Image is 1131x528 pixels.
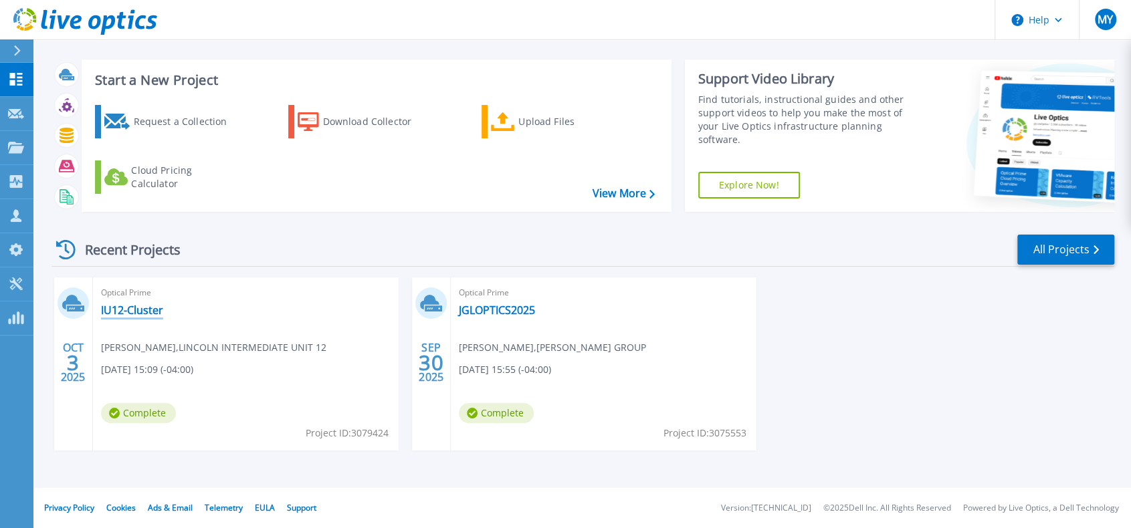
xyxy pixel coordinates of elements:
[593,187,655,200] a: View More
[101,285,391,300] span: Optical Prime
[52,233,199,266] div: Recent Projects
[95,160,244,194] a: Cloud Pricing Calculator
[106,502,136,513] a: Cookies
[419,357,443,368] span: 30
[698,172,800,199] a: Explore Now!
[306,426,389,440] span: Project ID: 3079424
[963,504,1119,513] li: Powered by Live Optics, a Dell Technology
[459,285,748,300] span: Optical Prime
[60,338,86,387] div: OCT 2025
[255,502,275,513] a: EULA
[721,504,811,513] li: Version: [TECHNICAL_ID]
[518,108,625,135] div: Upload Files
[482,105,631,138] a: Upload Files
[698,70,916,88] div: Support Video Library
[101,403,176,423] span: Complete
[205,502,243,513] a: Telemetry
[1017,235,1114,265] a: All Projects
[459,403,534,423] span: Complete
[67,357,79,368] span: 3
[95,73,654,88] h3: Start a New Project
[287,502,316,513] a: Support
[663,426,746,440] span: Project ID: 3075553
[101,362,193,377] span: [DATE] 15:09 (-04:00)
[101,303,163,317] a: IU12-Cluster
[95,105,244,138] a: Request a Collection
[1098,14,1113,25] span: MY
[459,340,646,355] span: [PERSON_NAME] , [PERSON_NAME] GROUP
[133,108,240,135] div: Request a Collection
[459,362,551,377] span: [DATE] 15:55 (-04:00)
[459,303,535,317] a: JGLOPTICS2025
[698,93,916,146] div: Find tutorials, instructional guides and other support videos to help you make the most of your L...
[323,108,430,135] div: Download Collector
[131,164,238,190] div: Cloud Pricing Calculator
[44,502,94,513] a: Privacy Policy
[148,502,193,513] a: Ads & Email
[418,338,443,387] div: SEP 2025
[101,340,326,355] span: [PERSON_NAME] , LINCOLN INTERMEDIATE UNIT 12
[288,105,437,138] a: Download Collector
[823,504,951,513] li: © 2025 Dell Inc. All Rights Reserved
